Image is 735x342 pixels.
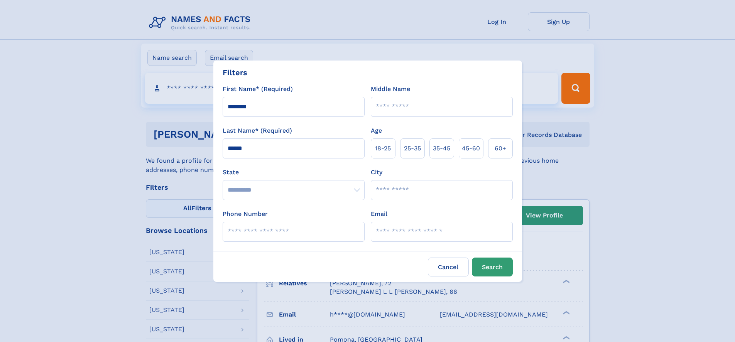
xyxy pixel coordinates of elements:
[371,209,387,219] label: Email
[223,168,365,177] label: State
[371,168,382,177] label: City
[495,144,506,153] span: 60+
[428,258,469,276] label: Cancel
[223,126,292,135] label: Last Name* (Required)
[223,84,293,94] label: First Name* (Required)
[375,144,391,153] span: 18‑25
[223,67,247,78] div: Filters
[371,126,382,135] label: Age
[371,84,410,94] label: Middle Name
[404,144,421,153] span: 25‑35
[433,144,450,153] span: 35‑45
[223,209,268,219] label: Phone Number
[472,258,513,276] button: Search
[462,144,480,153] span: 45‑60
